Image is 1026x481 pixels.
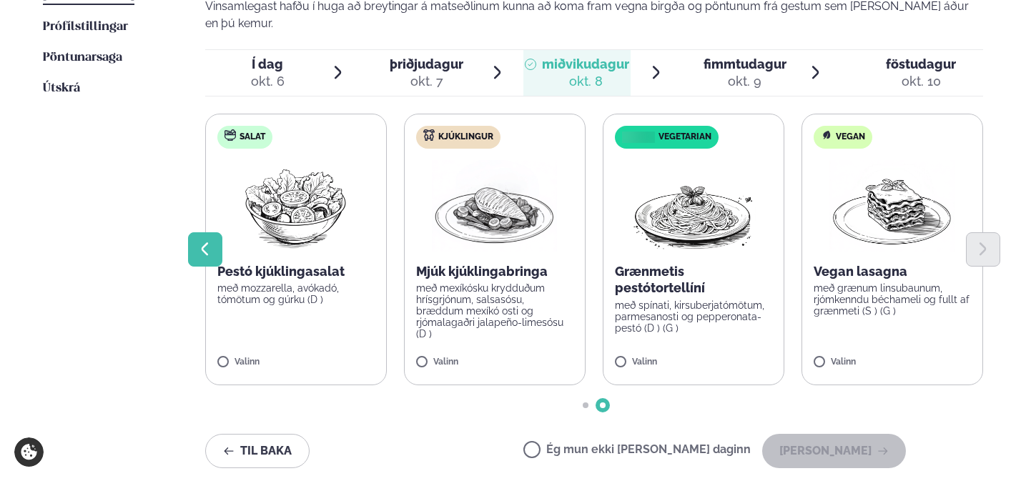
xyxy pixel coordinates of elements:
[600,402,606,408] span: Go to slide 2
[390,56,463,71] span: þriðjudagur
[658,132,711,143] span: Vegetarian
[615,299,772,334] p: með spínati, kirsuberjatómötum, parmesanosti og pepperonata-pestó (D ) (G )
[232,160,359,252] img: Salad.png
[225,129,236,141] img: salad.svg
[814,282,971,317] p: með grænum linsubaunum, rjómkenndu béchameli og fullt af grænmeti (S ) (G )
[251,73,285,90] div: okt. 6
[966,232,1000,267] button: Next slide
[43,80,80,97] a: Útskrá
[704,56,786,71] span: fimmtudagur
[886,73,956,90] div: okt. 10
[821,129,832,141] img: Vegan.svg
[43,49,122,66] a: Pöntunarsaga
[43,21,128,33] span: Prófílstillingar
[542,73,629,90] div: okt. 8
[814,263,971,280] p: Vegan lasagna
[704,73,786,90] div: okt. 9
[432,160,558,252] img: Chicken-breast.png
[829,160,955,252] img: Lasagna.png
[618,130,658,144] img: icon
[423,129,435,141] img: chicken.svg
[542,56,629,71] span: miðvikudagur
[205,434,310,468] button: Til baka
[416,263,573,280] p: Mjúk kjúklingabringa
[43,19,128,36] a: Prófílstillingar
[217,263,375,280] p: Pestó kjúklingasalat
[240,132,265,143] span: Salat
[615,263,772,297] p: Grænmetis pestótortellíní
[251,56,285,73] span: Í dag
[188,232,222,267] button: Previous slide
[217,282,375,305] p: með mozzarella, avókadó, tómötum og gúrku (D )
[762,434,906,468] button: [PERSON_NAME]
[416,282,573,339] p: með mexíkósku krydduðum hrísgrjónum, salsasósu, bræddum mexíkó osti og rjómalagaðri jalapeño-lime...
[43,82,80,94] span: Útskrá
[886,56,956,71] span: föstudagur
[14,437,44,467] a: Cookie settings
[390,73,463,90] div: okt. 7
[631,160,756,252] img: Spagetti.png
[836,132,865,143] span: Vegan
[438,132,493,143] span: Kjúklingur
[43,51,122,64] span: Pöntunarsaga
[583,402,588,408] span: Go to slide 1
